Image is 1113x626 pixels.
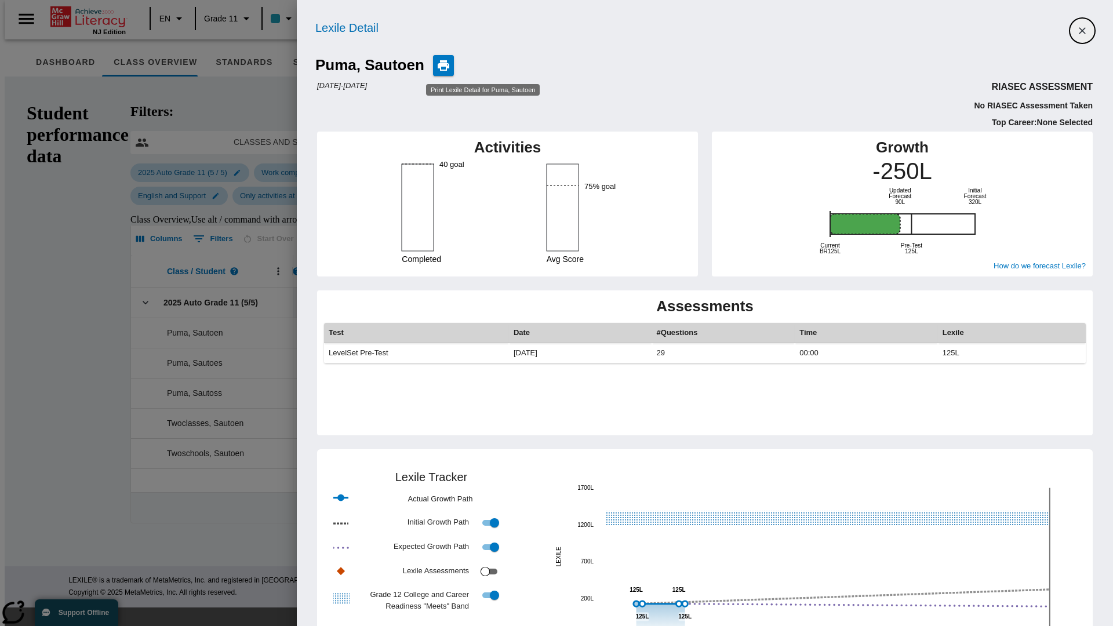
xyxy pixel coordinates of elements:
[963,192,986,199] tspan: Forecast
[357,493,482,505] p: Actual Growth Path
[581,559,594,565] text: 700L
[509,343,652,364] td: [DATE]
[426,84,540,96] div: Print Lexile Detail for Puma, Sautoen
[547,253,613,265] p: Avg Score
[820,242,840,248] tspan: Current
[992,117,1093,129] div: None Selected
[889,187,911,193] tspan: Updated
[992,118,1037,127] span: Top Career :
[329,327,344,338] span: Test
[317,80,367,129] p: [DATE] - [DATE]
[968,198,981,205] tspan: 320L
[584,182,616,191] tspan: 75% goal
[336,468,527,486] h4: Lexile Tracker
[324,297,1086,315] h3: Assessments
[938,343,1086,364] td: 125L
[889,192,911,199] tspan: Forecast
[657,327,698,338] span: #Questions
[439,160,464,169] tspan: 40 goal
[357,516,478,530] p: Initial Growth Path
[974,97,1093,112] div: No RIASEC Assessment Taken
[719,139,1086,156] h3: Growth
[357,541,478,554] p: Expected Growth Path
[652,343,795,364] td: 29
[900,242,922,248] tspan: Pre-Test
[577,485,594,492] text: 1700L
[795,343,938,364] td: 00:00
[577,522,594,528] text: 1200L
[895,198,905,205] tspan: 90L
[514,327,530,338] span: Date
[324,343,509,364] th: LevelSet Pre-Test
[324,139,691,156] h3: Activities
[943,327,964,338] span: Lexile
[991,80,1093,94] div: RIASEC ASSESSMENT
[819,248,841,254] tspan: BR125L
[402,253,468,265] p: Completed
[719,157,1086,208] p: -250L
[994,261,1086,270] button: How do we forecast Lexile?
[905,248,918,254] tspan: 125L
[799,327,817,338] span: Time
[968,187,981,193] tspan: Initial
[357,565,478,578] p: Lexile Assessments
[555,547,562,566] text: LEXILE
